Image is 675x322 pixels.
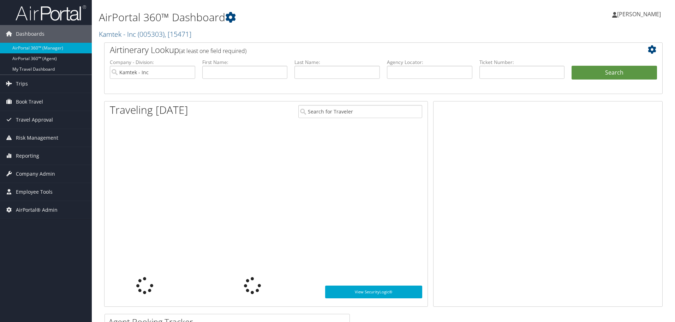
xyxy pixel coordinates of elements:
span: AirPortal® Admin [16,201,58,219]
button: Search [572,66,657,80]
a: [PERSON_NAME] [612,4,668,25]
label: First Name: [202,59,288,66]
span: Employee Tools [16,183,53,201]
span: [PERSON_NAME] [617,10,661,18]
a: View SecurityLogic® [325,286,422,298]
input: Search for Traveler [298,105,422,118]
span: ( 005303 ) [138,29,165,39]
h2: Airtinerary Lookup [110,44,610,56]
label: Agency Locator: [387,59,472,66]
label: Ticket Number: [479,59,565,66]
span: Risk Management [16,129,58,147]
span: , [ 15471 ] [165,29,191,39]
a: Kamtek - Inc [99,29,191,39]
h1: Traveling [DATE] [110,103,188,117]
h1: AirPortal 360™ Dashboard [99,10,478,25]
span: Trips [16,75,28,93]
span: Travel Approval [16,111,53,129]
span: Dashboards [16,25,44,43]
span: (at least one field required) [179,47,246,55]
span: Company Admin [16,165,55,183]
img: airportal-logo.png [16,5,86,21]
label: Last Name: [294,59,380,66]
span: Reporting [16,147,39,165]
label: Company - Division: [110,59,195,66]
span: Book Travel [16,93,43,111]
